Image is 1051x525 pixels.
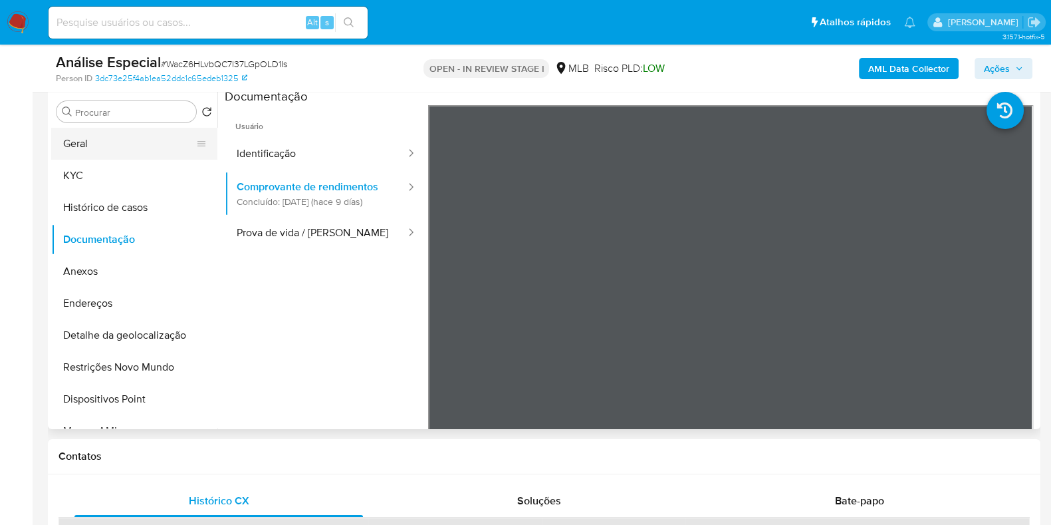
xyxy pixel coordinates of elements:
[49,14,368,31] input: Pesquise usuários ou casos...
[859,58,959,79] button: AML Data Collector
[423,59,549,78] p: OPEN - IN REVIEW STAGE I
[51,160,217,192] button: KYC
[95,73,247,85] a: 3dc73e25f4ab1ea52ddc1c65edeb1325
[835,493,884,508] span: Bate-papo
[201,106,212,121] button: Retornar ao pedido padrão
[1002,31,1044,42] span: 3.157.1-hotfix-5
[554,61,588,76] div: MLB
[517,493,561,508] span: Soluções
[594,61,664,76] span: Risco PLD:
[325,16,329,29] span: s
[56,51,161,73] b: Análise Especial
[161,57,287,71] span: # WacZ6HLvbQC7I37LGpOLD1Is
[904,17,915,28] a: Notificações
[975,58,1032,79] button: Ações
[51,128,207,160] button: Geral
[51,351,217,383] button: Restrições Novo Mundo
[307,16,318,29] span: Alt
[1027,15,1041,29] a: Sair
[984,58,1010,79] span: Ações
[335,13,362,32] button: search-icon
[51,319,217,351] button: Detalhe da geolocalização
[75,106,191,118] input: Procurar
[56,73,92,85] b: Person ID
[51,415,217,447] button: Marcas AML
[51,224,217,256] button: Documentação
[51,287,217,319] button: Endereços
[868,58,949,79] b: AML Data Collector
[642,61,664,76] span: LOW
[51,383,217,415] button: Dispositivos Point
[51,256,217,287] button: Anexos
[62,106,72,117] button: Procurar
[51,192,217,224] button: Histórico de casos
[189,493,249,508] span: Histórico CX
[820,15,891,29] span: Atalhos rápidos
[58,450,1030,463] h1: Contatos
[947,16,1022,29] p: viviane.jdasilva@mercadopago.com.br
